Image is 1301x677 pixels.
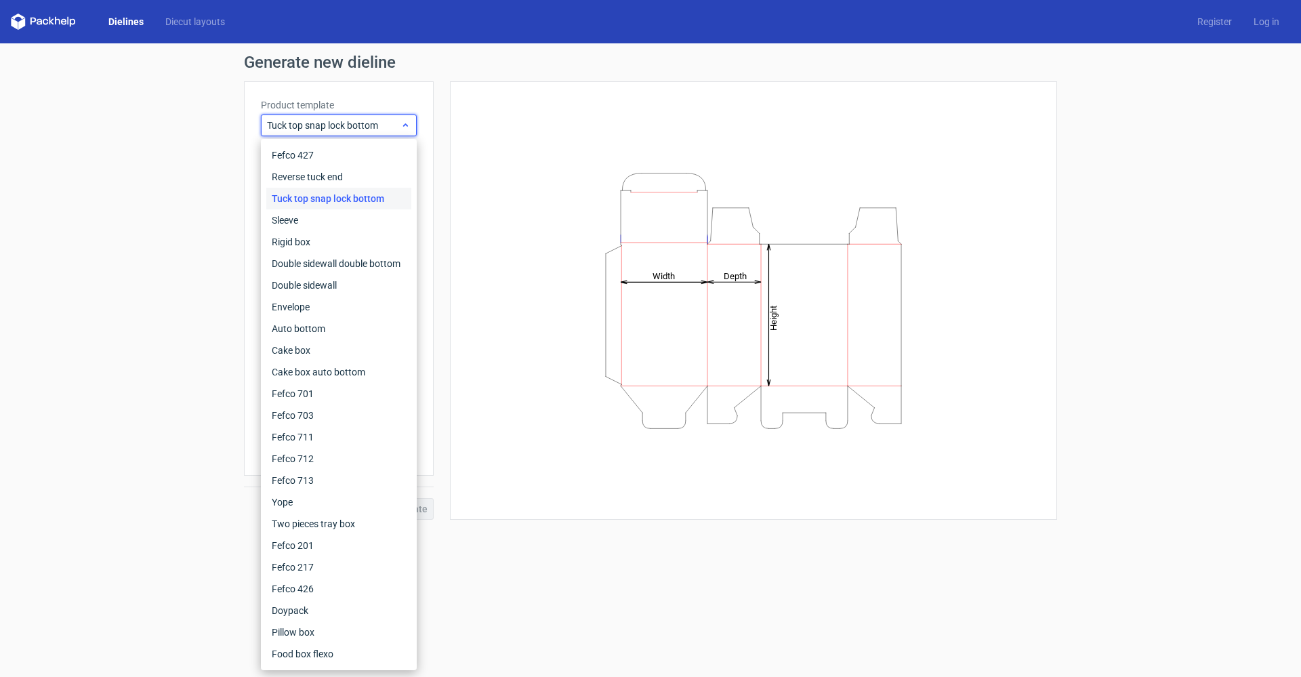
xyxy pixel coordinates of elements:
[261,98,417,112] label: Product template
[1243,15,1290,28] a: Log in
[724,270,747,281] tspan: Depth
[154,15,236,28] a: Diecut layouts
[266,600,411,621] div: Doypack
[266,643,411,665] div: Food box flexo
[266,405,411,426] div: Fefco 703
[266,578,411,600] div: Fefco 426
[653,270,675,281] tspan: Width
[266,621,411,643] div: Pillow box
[266,556,411,578] div: Fefco 217
[266,253,411,274] div: Double sidewall double bottom
[98,15,154,28] a: Dielines
[266,296,411,318] div: Envelope
[266,535,411,556] div: Fefco 201
[266,513,411,535] div: Two pieces tray box
[266,231,411,253] div: Rigid box
[266,448,411,470] div: Fefco 712
[266,340,411,361] div: Cake box
[267,119,400,132] span: Tuck top snap lock bottom
[266,274,411,296] div: Double sidewall
[266,318,411,340] div: Auto bottom
[266,361,411,383] div: Cake box auto bottom
[266,426,411,448] div: Fefco 711
[266,383,411,405] div: Fefco 701
[266,188,411,209] div: Tuck top snap lock bottom
[1186,15,1243,28] a: Register
[266,491,411,513] div: Yope
[266,144,411,166] div: Fefco 427
[266,470,411,491] div: Fefco 713
[244,54,1057,70] h1: Generate new dieline
[768,305,779,330] tspan: Height
[266,209,411,231] div: Sleeve
[266,166,411,188] div: Reverse tuck end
